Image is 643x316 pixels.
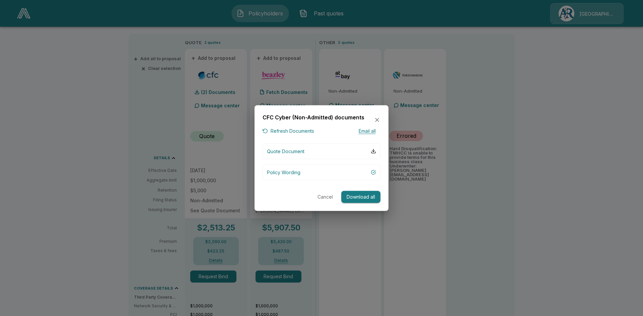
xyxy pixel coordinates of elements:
button: Quote Document [263,143,380,159]
p: Quote Document [267,147,304,154]
p: Policy Wording [267,169,300,176]
button: Refresh Documents [263,127,314,135]
button: Download all [341,191,380,203]
button: Cancel [314,191,336,203]
button: Policy Wording [263,164,380,180]
h6: CFC Cyber (Non-Admitted) documents [263,113,364,122]
button: Email all [354,127,380,135]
